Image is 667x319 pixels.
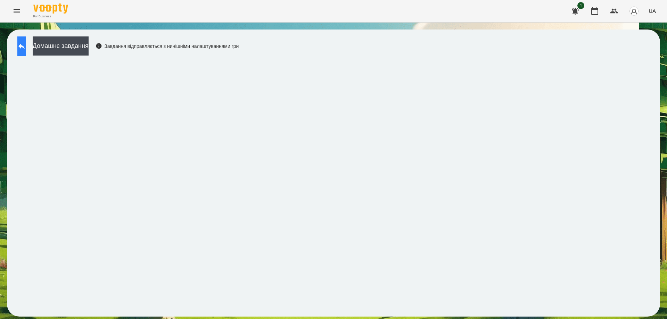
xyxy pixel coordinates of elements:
[577,2,584,9] span: 1
[33,14,68,19] span: For Business
[33,36,89,56] button: Домашнє завдання
[629,6,639,16] img: avatar_s.png
[8,3,25,19] button: Menu
[649,7,656,15] span: UA
[646,5,659,17] button: UA
[96,43,239,50] div: Завдання відправляється з нинішніми налаштуваннями гри
[33,3,68,14] img: Voopty Logo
